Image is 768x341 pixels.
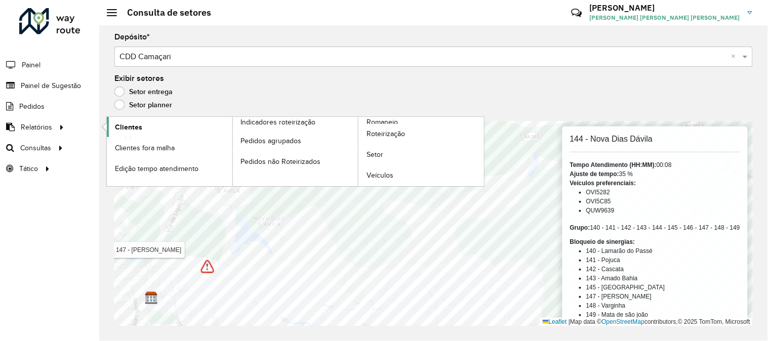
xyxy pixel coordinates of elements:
[367,129,405,139] span: Roteirização
[107,117,358,186] a: Indicadores roteirização
[586,188,740,197] li: OVI5282
[570,134,740,144] h6: 144 - Nova Dias Dávila
[107,138,232,158] a: Clientes fora malha
[570,160,740,169] div: 00:08
[115,143,175,153] span: Clientes fora malha
[570,238,635,245] strong: Bloqueio de sinergias:
[570,223,740,232] div: 140 - 141 - 142 - 143 - 144 - 145 - 146 - 147 - 148 - 149
[570,180,636,187] strong: Veículos preferenciais:
[570,224,590,231] strong: Grupo:
[241,156,321,167] span: Pedidos não Roteirizados
[114,100,172,110] label: Setor planner
[241,117,316,127] span: Indicadores roteirização
[569,318,570,325] span: |
[586,246,740,255] li: 140 - Lamarão do Passé
[590,13,740,22] span: [PERSON_NAME] [PERSON_NAME] [PERSON_NAME]
[586,255,740,265] li: 141 - Pojuca
[21,122,52,133] span: Relatórios
[586,197,740,206] li: OVI5C85
[570,170,619,178] strong: Ajuste de tempo:
[543,318,567,325] a: Leaflet
[201,260,214,273] img: Bloqueio de sinergias
[367,117,398,127] span: Romaneio
[107,117,232,137] a: Clientes
[233,131,358,151] a: Pedidos agrupados
[103,243,116,257] img: Bloqueio de sinergias
[540,318,753,326] div: Map data © contributors,© 2025 TomTom, Microsoft
[20,143,51,153] span: Consultas
[114,87,173,97] label: Setor entrega
[233,151,358,172] a: Pedidos não Roteirizados
[732,51,740,63] span: Clear all
[586,206,740,215] li: QUW9639
[107,158,232,179] a: Edição tempo atendimento
[21,80,81,91] span: Painel de Sugestão
[19,163,38,174] span: Tático
[358,165,484,186] a: Veículos
[367,149,383,160] span: Setor
[565,2,587,24] a: Contato Rápido
[586,310,740,319] li: 149 - Mata de são joão
[358,124,484,144] a: Roteirização
[241,136,302,146] span: Pedidos agrupados
[22,60,41,70] span: Painel
[117,7,211,18] h2: Consulta de setores
[19,101,45,112] span: Pedidos
[570,161,657,168] strong: Tempo Atendimento (HH:MM):
[570,169,740,179] div: 35 %
[586,274,740,283] li: 143 - Amado Bahia
[115,163,198,174] span: Edição tempo atendimento
[590,3,740,13] h3: [PERSON_NAME]
[367,170,393,181] span: Veículos
[114,31,150,43] label: Depósito
[586,265,740,274] li: 142 - Cascata
[586,283,740,292] li: 145 - [GEOGRAPHIC_DATA]
[233,117,484,186] a: Romaneio
[602,318,645,325] a: OpenStreetMap
[358,145,484,165] a: Setor
[586,292,740,301] li: 147 - [PERSON_NAME]
[114,72,164,84] label: Exibir setores
[115,122,142,133] span: Clientes
[586,301,740,310] li: 148 - Varginha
